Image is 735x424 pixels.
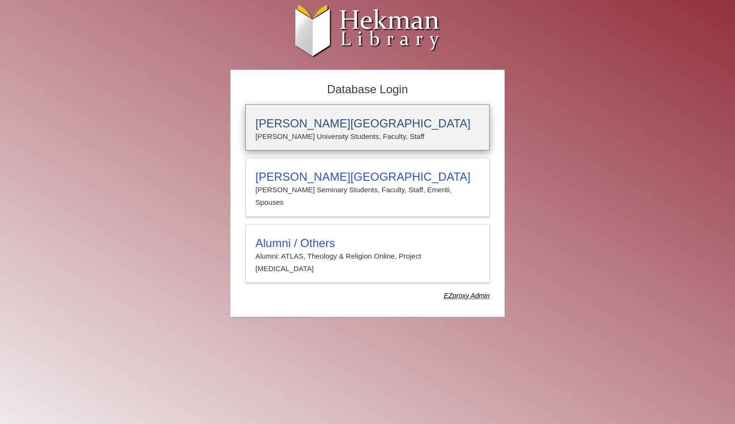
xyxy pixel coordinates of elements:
h3: Alumni / Others [255,237,480,250]
p: [PERSON_NAME] University Students, Faculty, Staff [255,130,480,143]
h3: [PERSON_NAME][GEOGRAPHIC_DATA] [255,170,480,184]
dfn: Use Alumni login [444,292,490,299]
summary: Alumni / OthersAlumni: ATLAS, Theology & Religion Online, Project [MEDICAL_DATA] [255,237,480,275]
h3: [PERSON_NAME][GEOGRAPHIC_DATA] [255,117,480,130]
a: [PERSON_NAME][GEOGRAPHIC_DATA][PERSON_NAME] University Students, Faculty, Staff [245,104,490,150]
a: [PERSON_NAME][GEOGRAPHIC_DATA][PERSON_NAME] Seminary Students, Faculty, Staff, Emeriti, Spouses [245,158,490,217]
h2: Database Login [241,80,494,100]
p: [PERSON_NAME] Seminary Students, Faculty, Staff, Emeriti, Spouses [255,184,480,209]
p: Alumni: ATLAS, Theology & Religion Online, Project [MEDICAL_DATA] [255,250,480,275]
